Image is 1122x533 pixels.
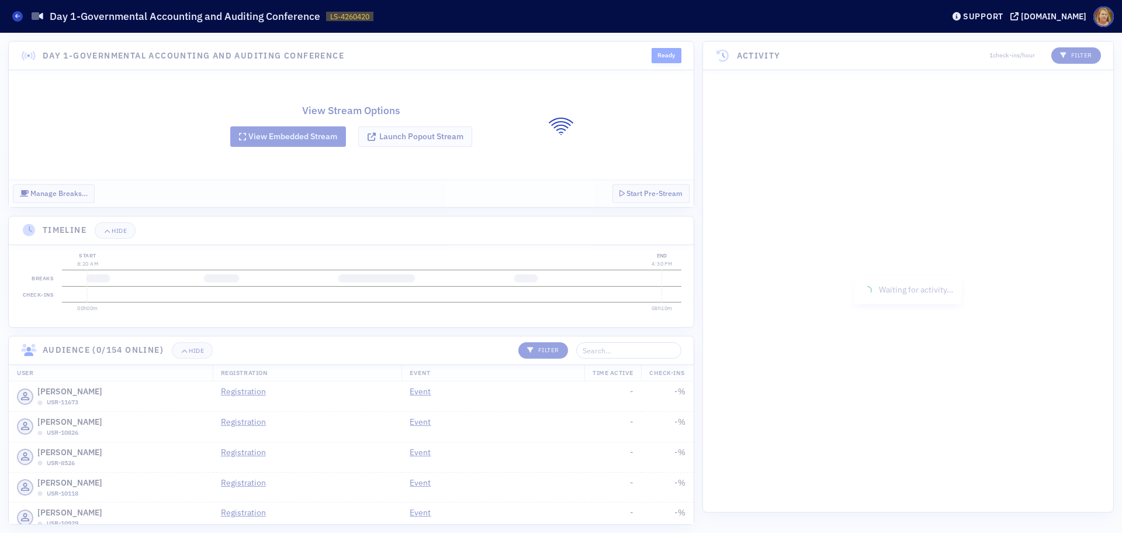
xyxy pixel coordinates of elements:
h1: Day 1-Governmental Accounting and Auditing Conference [50,9,320,23]
span: LS-4260420 [330,12,369,22]
button: [DOMAIN_NAME] [1010,12,1090,20]
span: Profile [1093,6,1114,27]
div: Support [963,11,1003,22]
div: [DOMAIN_NAME] [1021,11,1086,22]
